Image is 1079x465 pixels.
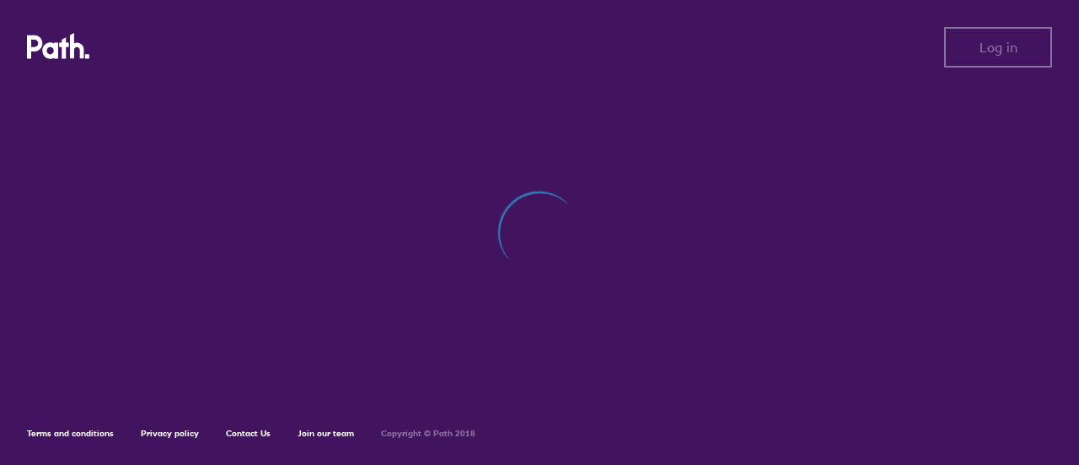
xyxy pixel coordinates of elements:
[141,428,199,439] a: Privacy policy
[980,40,1017,55] span: Log in
[944,27,1052,68] button: Log in
[226,428,271,439] a: Contact Us
[381,429,475,439] h6: Copyright © Path 2018
[27,428,114,439] a: Terms and conditions
[298,428,354,439] a: Join our team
